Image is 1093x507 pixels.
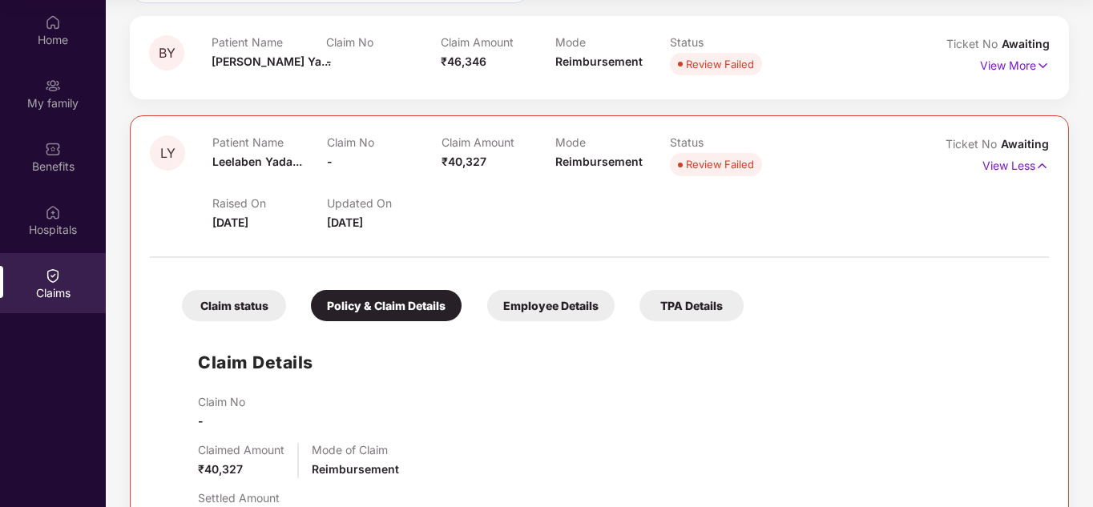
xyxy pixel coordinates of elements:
span: Leelaben Yada... [212,155,302,168]
div: Employee Details [487,290,615,321]
div: Policy & Claim Details [311,290,462,321]
img: svg+xml;base64,PHN2ZyBpZD0iQ2xhaW0iIHhtbG5zPSJodHRwOi8vd3d3LnczLm9yZy8yMDAwL3N2ZyIgd2lkdGg9IjIwIi... [45,268,61,284]
p: Settled Amount [198,491,280,505]
p: Status [670,35,784,49]
img: svg+xml;base64,PHN2ZyB3aWR0aD0iMjAiIGhlaWdodD0iMjAiIHZpZXdCb3g9IjAgMCAyMCAyMCIgZmlsbD0ibm9uZSIgeG... [45,78,61,94]
span: ₹40,327 [442,155,486,168]
span: Ticket No [946,137,1001,151]
p: Mode of Claim [312,443,399,457]
span: - [198,414,204,428]
span: - [327,155,333,168]
span: ₹40,327 [198,462,243,476]
h1: Claim Details [198,349,313,376]
span: Reimbursement [555,155,643,168]
span: Reimbursement [555,54,643,68]
p: Claim No [198,395,245,408]
span: LY [160,147,175,160]
p: Claim Amount [441,35,555,49]
p: Raised On [212,196,327,210]
p: Updated On [327,196,442,210]
img: svg+xml;base64,PHN2ZyBpZD0iSG9zcGl0YWxzIiB4bWxucz0iaHR0cDovL3d3dy53My5vcmcvMjAwMC9zdmciIHdpZHRoPS... [45,204,61,220]
span: Reimbursement [312,462,399,476]
span: [DATE] [327,215,363,229]
span: Awaiting [1001,137,1049,151]
p: Claim No [327,135,442,149]
span: Ticket No [946,37,1002,50]
p: Claimed Amount [198,443,284,457]
div: Claim status [182,290,286,321]
p: View More [980,53,1050,74]
span: BY [159,46,175,60]
p: Patient Name [212,135,327,149]
p: View Less [982,153,1049,175]
span: ₹46,346 [441,54,486,68]
span: [DATE] [212,215,248,229]
div: Review Failed [686,156,754,172]
img: svg+xml;base64,PHN2ZyBpZD0iQmVuZWZpdHMiIHhtbG5zPSJodHRwOi8vd3d3LnczLm9yZy8yMDAwL3N2ZyIgd2lkdGg9Ij... [45,141,61,157]
span: Awaiting [1002,37,1050,50]
span: [PERSON_NAME] Ya... [212,54,331,68]
img: svg+xml;base64,PHN2ZyB4bWxucz0iaHR0cDovL3d3dy53My5vcmcvMjAwMC9zdmciIHdpZHRoPSIxNyIgaGVpZ2h0PSIxNy... [1036,57,1050,74]
p: Mode [555,35,670,49]
div: Review Failed [686,56,754,72]
img: svg+xml;base64,PHN2ZyB4bWxucz0iaHR0cDovL3d3dy53My5vcmcvMjAwMC9zdmciIHdpZHRoPSIxNyIgaGVpZ2h0PSIxNy... [1035,157,1049,175]
div: TPA Details [639,290,744,321]
img: svg+xml;base64,PHN2ZyBpZD0iSG9tZSIgeG1sbnM9Imh0dHA6Ly93d3cudzMub3JnLzIwMDAvc3ZnIiB3aWR0aD0iMjAiIG... [45,14,61,30]
p: Mode [555,135,670,149]
p: Claim No [326,35,441,49]
p: Claim Amount [442,135,556,149]
span: - [326,54,332,68]
p: Patient Name [212,35,326,49]
p: Status [670,135,784,149]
